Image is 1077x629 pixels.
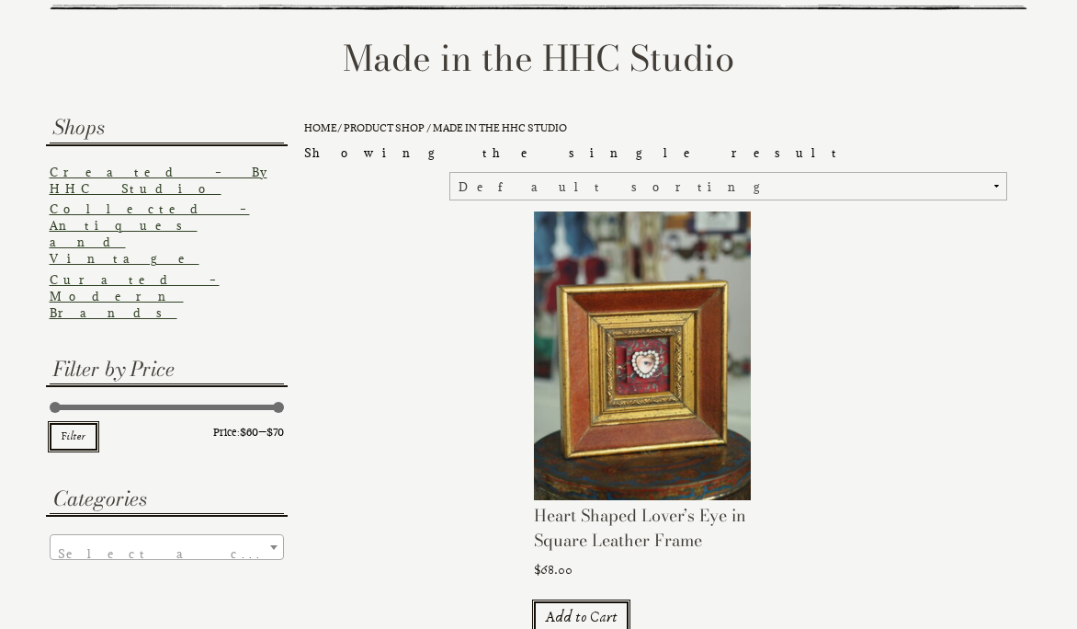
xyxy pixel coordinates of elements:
bdi: 68.00 [534,562,573,578]
a: Home [304,121,337,134]
span: $ [534,562,541,578]
span: Select a category [58,546,380,561]
button: Filter [50,423,97,450]
h3: Shops [50,112,284,143]
a: Created – By HHC Studio [50,165,267,196]
h3: Categories [50,484,284,514]
div: Price: — [50,421,284,444]
nav: Breadcrumb [304,121,1007,135]
select: Shop order [449,172,1007,200]
a: Curated – Modern Brands [50,272,220,320]
a: Collected – Antiques and Vintage [50,201,250,266]
h3: Filter by Price [50,354,284,384]
img: Heart Shaped Lover's Eye in Square Leather Frame [534,212,750,500]
span: $70 [266,426,284,439]
h1: Made in the HHC Studio [50,32,1028,85]
p: Showing the single result [304,144,842,161]
a: Heart Shaped Lover’s Eye in Square Leather Frame $68.00 [534,212,750,587]
span: $60 [240,426,258,439]
h2: Heart Shaped Lover’s Eye in Square Leather Frame [534,503,750,561]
